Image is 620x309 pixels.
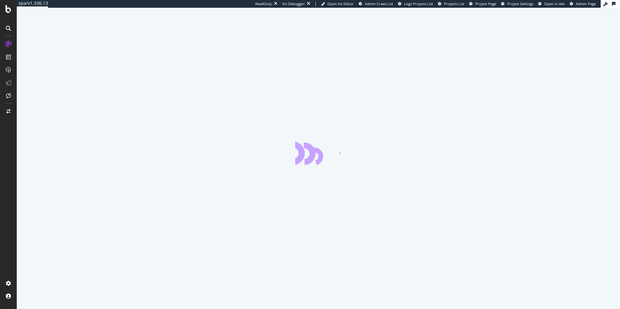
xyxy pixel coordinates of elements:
span: Admin Page [576,1,596,6]
span: Open Viz Editor [327,1,354,6]
a: Admin Crawl List [359,1,393,6]
span: Logs Projects List [404,1,433,6]
a: Projects List [438,1,464,6]
span: Open in dev [544,1,565,6]
span: Admin Crawl List [365,1,393,6]
a: Open in dev [538,1,565,6]
a: Project Settings [501,1,533,6]
a: Project Page [469,1,496,6]
a: Admin Page [570,1,596,6]
span: Projects List [444,1,464,6]
span: Project Settings [507,1,533,6]
span: Project Page [475,1,496,6]
a: Logs Projects List [398,1,433,6]
div: animation [295,142,342,165]
div: Viz Debugger: [282,1,305,6]
div: ReadOnly: [255,1,273,6]
a: Open Viz Editor [321,1,354,6]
